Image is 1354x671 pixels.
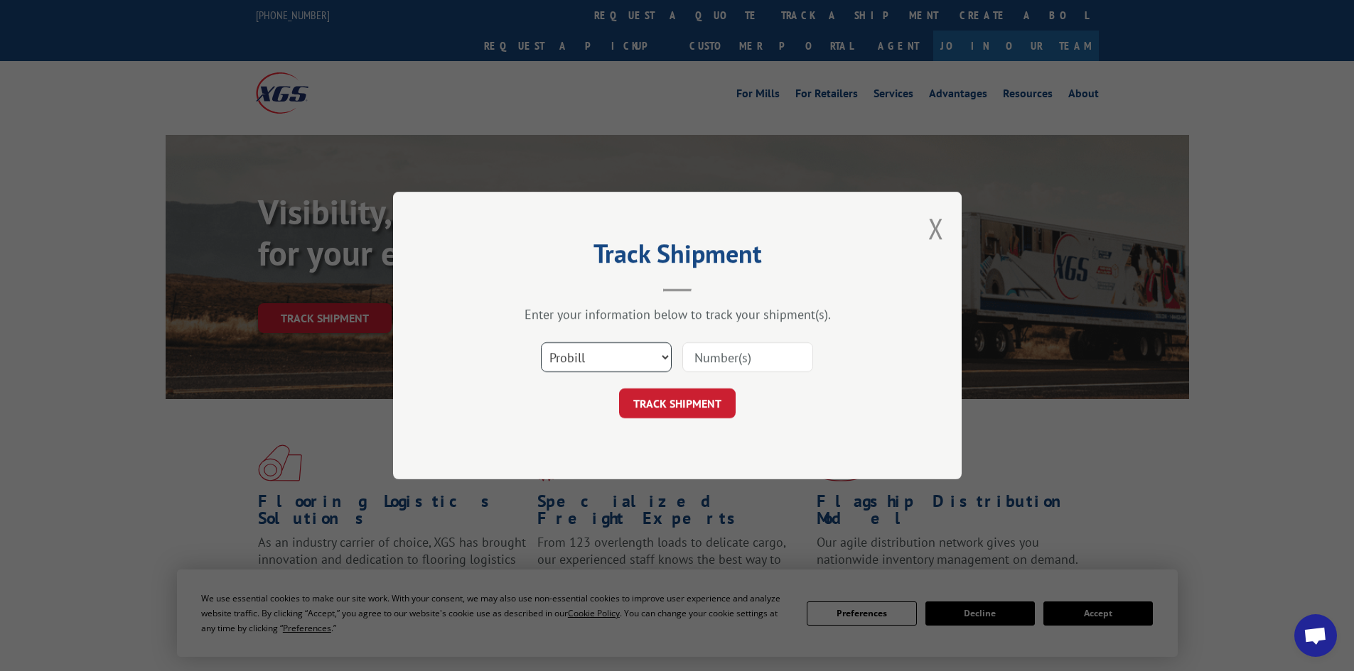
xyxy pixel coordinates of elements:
button: TRACK SHIPMENT [619,388,736,418]
div: Enter your information below to track your shipment(s). [464,306,891,322]
input: Number(s) [682,342,813,372]
h2: Track Shipment [464,244,891,271]
button: Close modal [928,209,944,247]
div: Open chat [1294,614,1337,657]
